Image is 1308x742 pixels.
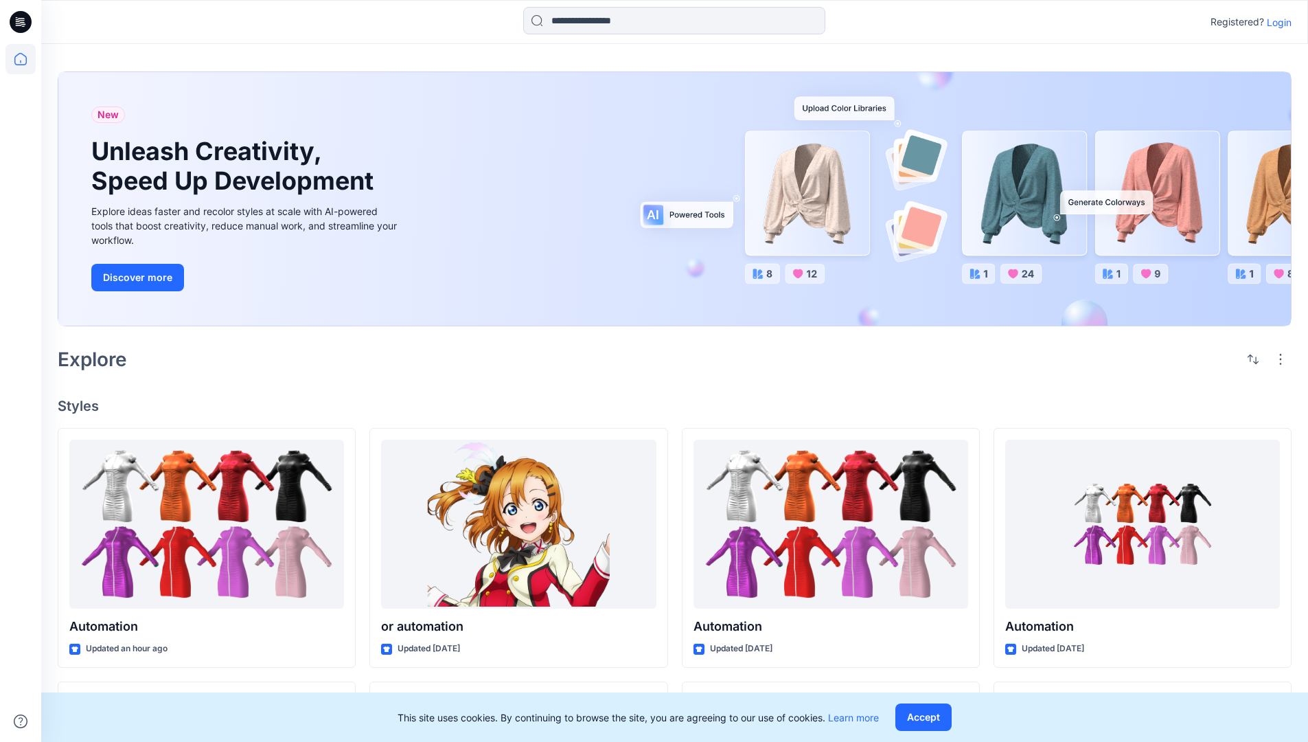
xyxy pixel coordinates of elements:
[381,617,656,636] p: or automation
[86,642,168,656] p: Updated an hour ago
[69,617,344,636] p: Automation
[1005,617,1280,636] p: Automation
[1005,440,1280,609] a: Automation
[693,617,968,636] p: Automation
[895,704,952,731] button: Accept
[1267,15,1292,30] p: Login
[97,106,119,123] span: New
[58,348,127,370] h2: Explore
[58,398,1292,414] h4: Styles
[693,440,968,609] a: Automation
[91,137,380,196] h1: Unleash Creativity, Speed Up Development
[91,204,400,247] div: Explore ideas faster and recolor styles at scale with AI-powered tools that boost creativity, red...
[91,264,400,291] a: Discover more
[1022,642,1084,656] p: Updated [DATE]
[69,440,344,609] a: Automation
[710,642,772,656] p: Updated [DATE]
[398,710,879,725] p: This site uses cookies. By continuing to browse the site, you are agreeing to our use of cookies.
[1211,14,1264,30] p: Registered?
[381,440,656,609] a: or automation
[91,264,184,291] button: Discover more
[398,642,460,656] p: Updated [DATE]
[828,712,879,723] a: Learn more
